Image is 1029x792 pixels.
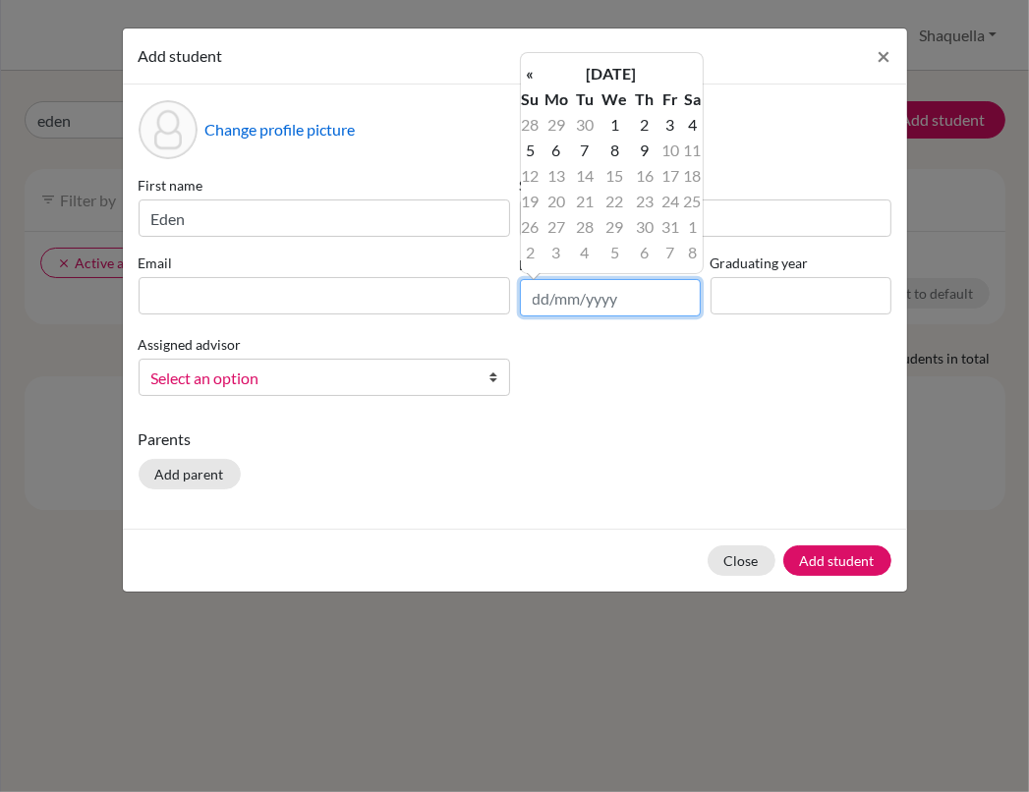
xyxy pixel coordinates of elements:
td: 14 [572,163,597,189]
div: Profile picture [139,100,198,159]
button: Add student [783,545,891,576]
td: 1 [683,214,703,240]
button: Close [862,28,907,84]
span: × [878,41,891,70]
td: 1 [598,112,632,138]
td: 15 [598,163,632,189]
label: Assigned advisor [139,334,242,355]
td: 3 [541,240,573,265]
th: Sa [683,86,703,112]
td: 20 [541,189,573,214]
td: 11 [683,138,703,163]
button: Add parent [139,459,241,489]
th: Tu [572,86,597,112]
td: 2 [632,112,657,138]
input: dd/mm/yyyy [520,279,701,316]
td: 12 [521,163,541,189]
label: Graduating year [711,253,891,273]
td: 26 [521,214,541,240]
td: 29 [598,214,632,240]
td: 27 [541,214,573,240]
th: « [521,61,541,86]
p: Parents [139,427,891,451]
td: 31 [657,214,682,240]
td: 19 [521,189,541,214]
td: 4 [572,240,597,265]
td: 25 [683,189,703,214]
td: 21 [572,189,597,214]
td: 8 [683,240,703,265]
span: Add student [139,46,223,65]
td: 2 [521,240,541,265]
td: 7 [657,240,682,265]
td: 8 [598,138,632,163]
td: 3 [657,112,682,138]
td: 6 [632,240,657,265]
td: 24 [657,189,682,214]
th: Fr [657,86,682,112]
label: First name [139,175,510,196]
button: Close [708,545,775,576]
td: 9 [632,138,657,163]
td: 5 [521,138,541,163]
th: Th [632,86,657,112]
td: 28 [572,214,597,240]
td: 4 [683,112,703,138]
td: 29 [541,112,573,138]
td: 17 [657,163,682,189]
td: 16 [632,163,657,189]
td: 30 [572,112,597,138]
td: 18 [683,163,703,189]
th: Su [521,86,541,112]
td: 10 [657,138,682,163]
td: 23 [632,189,657,214]
td: 13 [541,163,573,189]
td: 7 [572,138,597,163]
th: [DATE] [541,61,683,86]
th: Mo [541,86,573,112]
span: Select an option [151,366,472,391]
label: Surname [520,175,891,196]
td: 22 [598,189,632,214]
label: Email [139,253,510,273]
td: 5 [598,240,632,265]
th: We [598,86,632,112]
td: 28 [521,112,541,138]
td: 30 [632,214,657,240]
td: 6 [541,138,573,163]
